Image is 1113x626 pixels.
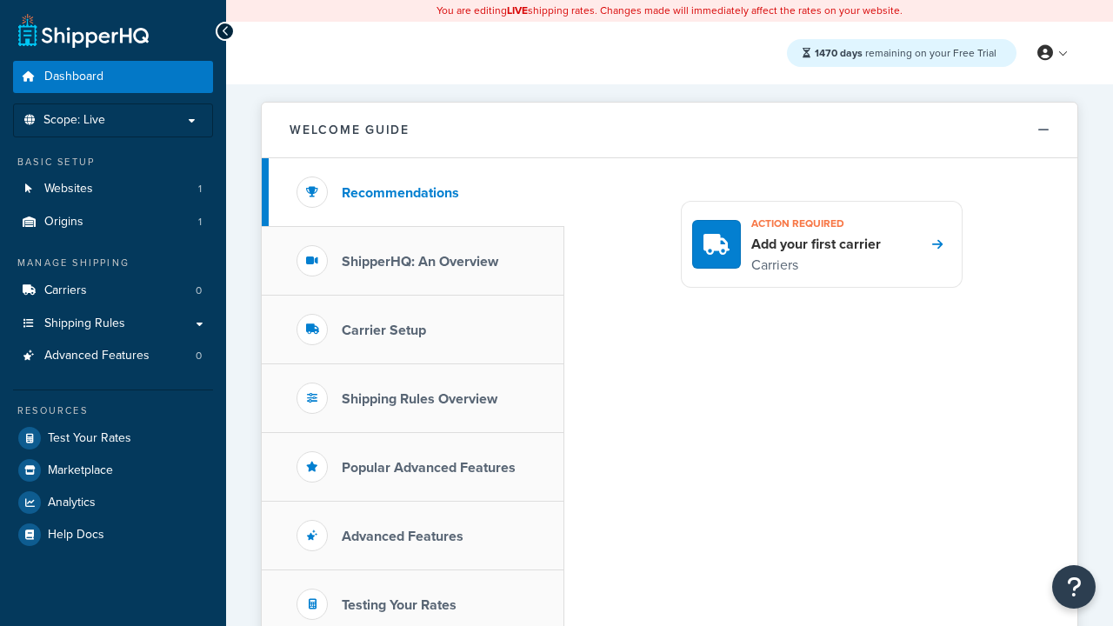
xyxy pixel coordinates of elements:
[751,254,881,276] p: Carriers
[13,275,213,307] a: Carriers0
[13,206,213,238] a: Origins1
[44,215,83,230] span: Origins
[262,103,1077,158] button: Welcome Guide
[342,460,516,476] h3: Popular Advanced Features
[13,308,213,340] a: Shipping Rules
[48,528,104,543] span: Help Docs
[48,431,131,446] span: Test Your Rates
[815,45,863,61] strong: 1470 days
[43,113,105,128] span: Scope: Live
[48,463,113,478] span: Marketplace
[13,455,213,486] a: Marketplace
[196,349,202,363] span: 0
[44,283,87,298] span: Carriers
[13,423,213,454] a: Test Your Rates
[198,182,202,196] span: 1
[13,61,213,93] a: Dashboard
[44,316,125,331] span: Shipping Rules
[342,391,497,407] h3: Shipping Rules Overview
[13,155,213,170] div: Basic Setup
[342,529,463,544] h3: Advanced Features
[44,349,150,363] span: Advanced Features
[342,323,426,338] h3: Carrier Setup
[198,215,202,230] span: 1
[13,519,213,550] a: Help Docs
[1052,565,1096,609] button: Open Resource Center
[13,487,213,518] a: Analytics
[815,45,996,61] span: remaining on your Free Trial
[44,182,93,196] span: Websites
[13,275,213,307] li: Carriers
[196,283,202,298] span: 0
[507,3,528,18] b: LIVE
[751,235,881,254] h4: Add your first carrier
[342,185,459,201] h3: Recommendations
[342,597,457,613] h3: Testing Your Rates
[44,70,103,84] span: Dashboard
[13,173,213,205] li: Websites
[48,496,96,510] span: Analytics
[13,206,213,238] li: Origins
[13,340,213,372] li: Advanced Features
[290,123,410,137] h2: Welcome Guide
[751,212,881,235] h3: Action required
[13,340,213,372] a: Advanced Features0
[13,256,213,270] div: Manage Shipping
[342,254,498,270] h3: ShipperHQ: An Overview
[13,403,213,418] div: Resources
[13,173,213,205] a: Websites1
